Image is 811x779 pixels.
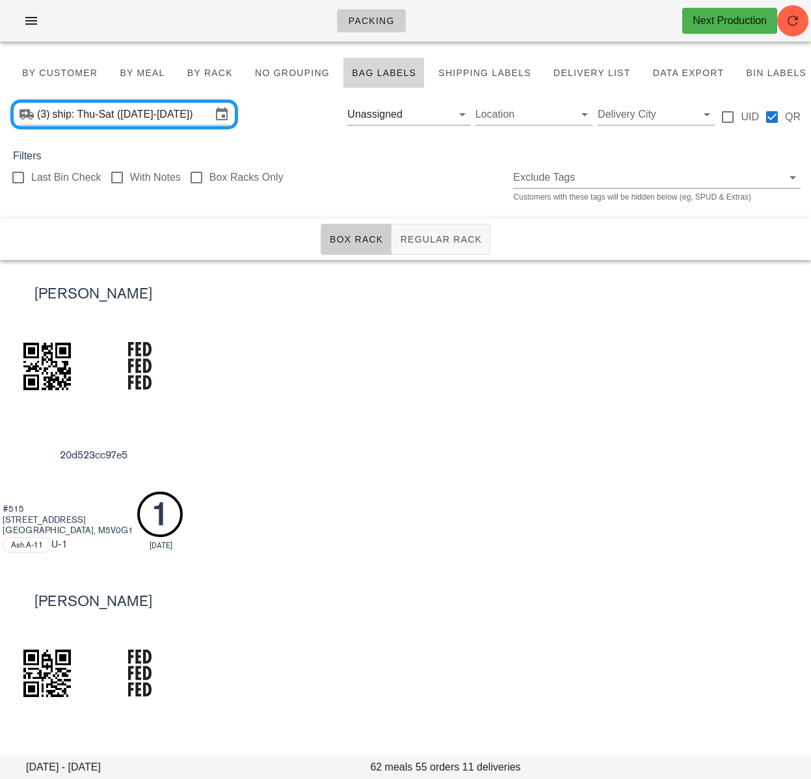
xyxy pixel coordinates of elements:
[111,57,173,88] button: By Meal
[14,334,79,399] img: vDhAisEHCECKKVDMHDwEIMUUKGYOHgKQYgoUMwcPAUgxBYqZg4cApJgCxcz5ACwtVy9rpg2QAAAAAElFTkSuQmCC
[545,57,639,88] button: Delivery List
[51,538,68,550] span: U
[11,538,43,552] span: Ash.A-11
[351,68,416,78] span: Bag Labels
[21,68,98,78] span: By Customer
[348,16,395,26] span: Packing
[513,167,801,188] div: Exclude Tags
[553,68,631,78] span: Delivery List
[430,57,540,88] button: Shipping Labels
[329,234,384,244] span: Box Rack
[150,541,172,550] span: [DATE]
[37,108,53,121] div: (3)
[745,68,806,78] span: Bin Labels
[31,171,101,184] label: Last Bin Check
[347,109,403,120] div: Unassigned
[3,504,137,515] div: #515
[399,234,482,244] span: Regular Rack
[14,640,79,706] img: TCS8RP3KeAAAAAElFTkSuQmCC
[693,13,767,29] div: Next Production
[246,57,338,88] button: No grouping
[58,538,68,550] span: -1
[60,448,127,462] span: 20d523cc97e5
[119,68,165,78] span: By Meal
[128,342,152,389] img: FED_Logo03.1f677f86.svg
[179,57,241,88] button: By Rack
[513,193,801,201] div: Customers with these tags will be hidden below (eg, SPUD & Extras)
[475,104,592,125] div: Location
[347,104,470,125] div: Unassigned
[652,68,725,78] span: Data Export
[785,111,801,124] label: QR
[741,111,759,124] label: UID
[3,515,137,526] div: [STREET_ADDRESS]
[598,104,715,125] div: Delivery City
[438,68,531,78] span: Shipping Labels
[3,525,137,536] div: [GEOGRAPHIC_DATA], M5V0G1
[13,57,106,88] button: By Customer
[321,224,392,255] button: Box Rack
[337,9,406,33] a: Packing
[130,171,181,184] label: With Notes
[137,492,183,537] div: 1
[128,650,152,697] img: FED_Logo03.1f677f86.svg
[209,171,284,184] label: Box Racks Only
[392,224,490,255] button: Regular Rack
[343,57,425,88] button: Bag Labels
[254,68,330,78] span: No grouping
[645,57,733,88] button: Data Export
[187,68,233,78] span: By Rack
